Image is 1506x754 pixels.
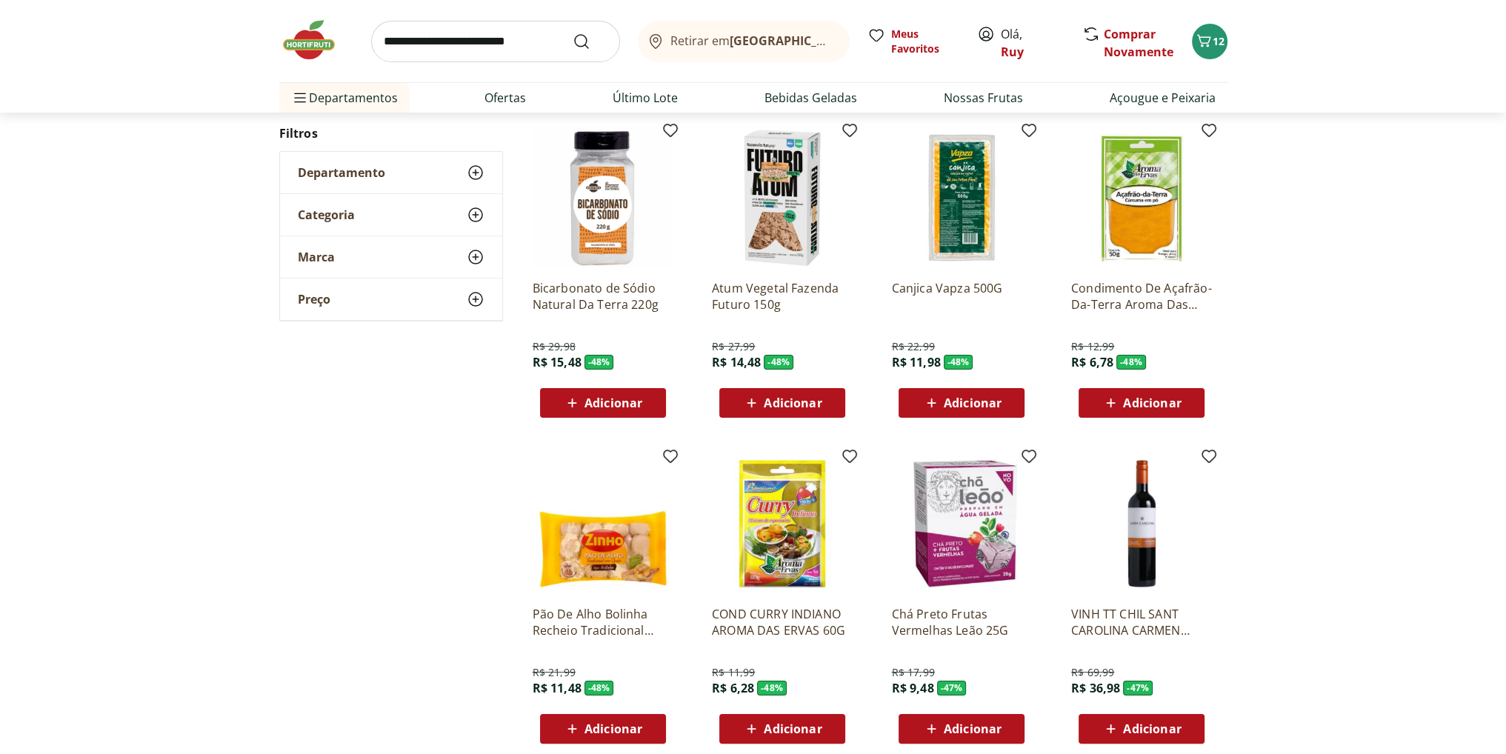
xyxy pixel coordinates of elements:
[298,165,385,180] span: Departamento
[899,714,1024,744] button: Adicionar
[764,89,857,107] a: Bebidas Geladas
[613,89,678,107] a: Último Lote
[1071,680,1120,696] span: R$ 36,98
[764,397,822,409] span: Adicionar
[1110,89,1216,107] a: Açougue e Peixaria
[670,34,834,47] span: Retirar em
[638,21,850,62] button: Retirar em[GEOGRAPHIC_DATA]/[GEOGRAPHIC_DATA]
[1001,25,1067,61] span: Olá,
[533,680,582,696] span: R$ 11,48
[280,152,502,193] button: Departamento
[891,665,934,680] span: R$ 17,99
[1071,127,1212,268] img: Condimento De Açafrão-Da-Terra Aroma Das Ervas 50G
[533,606,673,638] a: Pão De Alho Bolinha Recheio Tradicional Com Queijo Zinho Pacote 300G
[484,89,526,107] a: Ofertas
[540,388,666,418] button: Adicionar
[1079,388,1205,418] button: Adicionar
[712,339,755,354] span: R$ 27,99
[891,606,1032,638] a: Chá Preto Frutas Vermelhas Leão 25G
[533,280,673,313] a: Bicarbonato de Sódio Natural Da Terra 220g
[891,680,933,696] span: R$ 9,48
[891,354,940,370] span: R$ 11,98
[279,18,353,62] img: Hortifruti
[298,292,330,307] span: Preço
[1071,354,1113,370] span: R$ 6,78
[1079,714,1205,744] button: Adicionar
[712,606,853,638] a: COND CURRY INDIANO AROMA DAS ERVAS 60G
[712,453,853,594] img: COND CURRY INDIANO AROMA DAS ERVAS 60G
[867,27,959,56] a: Meus Favoritos
[730,33,979,49] b: [GEOGRAPHIC_DATA]/[GEOGRAPHIC_DATA]
[891,127,1032,268] img: Canjica Vapza 500G
[1123,397,1181,409] span: Adicionar
[1192,24,1227,59] button: Carrinho
[279,119,503,148] h2: Filtros
[891,27,959,56] span: Meus Favoritos
[944,397,1002,409] span: Adicionar
[891,339,934,354] span: R$ 22,99
[757,681,787,695] span: - 48 %
[712,127,853,268] img: Atum Vegetal Fazenda Futuro 150g
[1001,44,1024,60] a: Ruy
[280,236,502,278] button: Marca
[371,21,620,62] input: search
[291,80,398,116] span: Departamentos
[533,453,673,594] img: Pão De Alho Bolinha Recheio Tradicional Com Queijo Zinho Pacote 300G
[1104,26,1173,60] a: Comprar Novamente
[540,714,666,744] button: Adicionar
[764,723,822,735] span: Adicionar
[584,681,614,695] span: - 48 %
[584,723,642,735] span: Adicionar
[584,355,614,370] span: - 48 %
[944,89,1023,107] a: Nossas Frutas
[937,681,967,695] span: - 47 %
[944,723,1002,735] span: Adicionar
[280,194,502,236] button: Categoria
[1071,606,1212,638] a: VINH TT CHIL SANT CAROLINA CARMEN 750ML
[1116,355,1146,370] span: - 48 %
[712,680,754,696] span: R$ 6,28
[298,250,335,264] span: Marca
[719,714,845,744] button: Adicionar
[1071,665,1114,680] span: R$ 69,99
[533,339,576,354] span: R$ 29,98
[573,33,608,50] button: Submit Search
[764,355,793,370] span: - 48 %
[1071,453,1212,594] img: VINH TT CHIL SANT CAROLINA CARMEN 750ML
[712,354,761,370] span: R$ 14,48
[1071,280,1212,313] a: Condimento De Açafrão-Da-Terra Aroma Das Ervas 50G
[1123,723,1181,735] span: Adicionar
[1071,339,1114,354] span: R$ 12,99
[298,207,355,222] span: Categoria
[291,80,309,116] button: Menu
[584,397,642,409] span: Adicionar
[944,355,973,370] span: - 48 %
[1123,681,1153,695] span: - 47 %
[1213,34,1225,48] span: 12
[280,278,502,320] button: Preço
[712,665,755,680] span: R$ 11,99
[719,388,845,418] button: Adicionar
[533,665,576,680] span: R$ 21,99
[891,453,1032,594] img: Chá Preto Frutas Vermelhas Leão 25G
[712,280,853,313] a: Atum Vegetal Fazenda Futuro 150g
[899,388,1024,418] button: Adicionar
[533,127,673,268] img: Bicarbonato de Sódio Natural Da Terra 220g
[891,280,1032,313] a: Canjica Vapza 500G
[533,354,582,370] span: R$ 15,48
